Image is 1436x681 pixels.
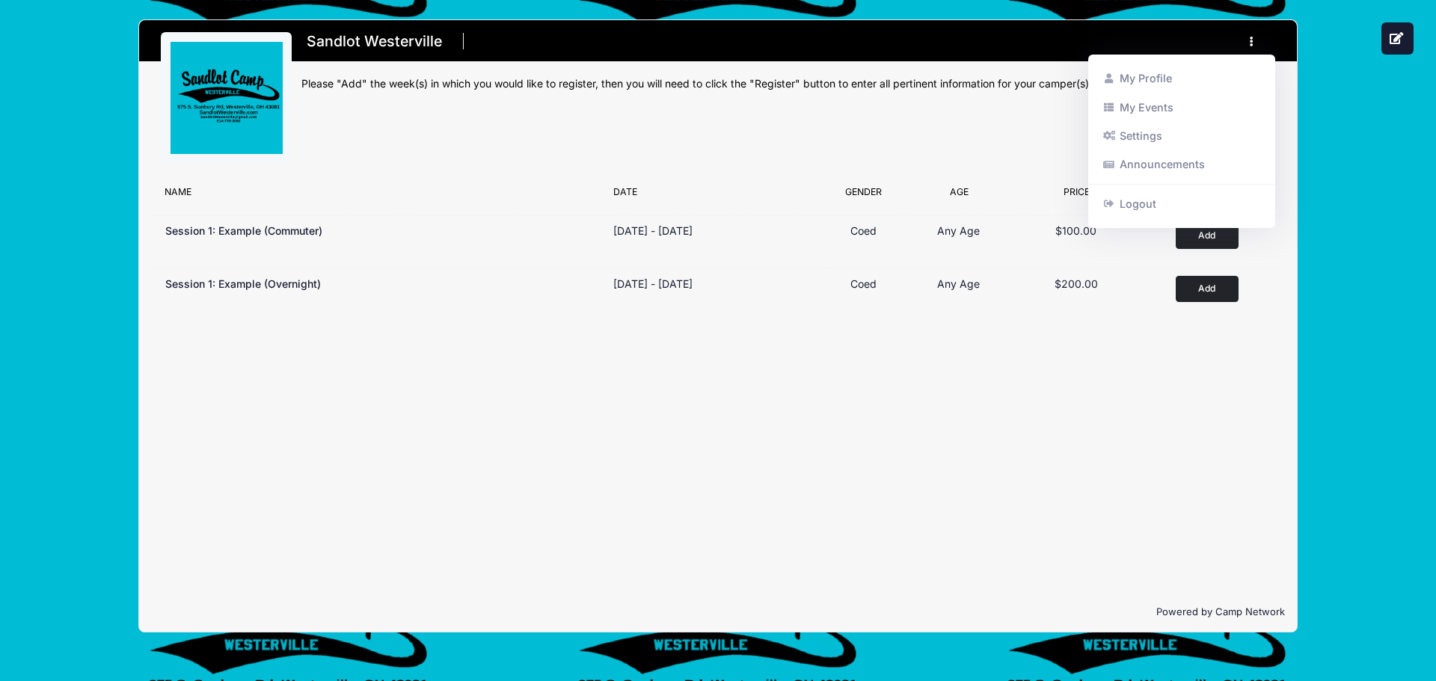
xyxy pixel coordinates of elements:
span: Session 1: Example (Overnight) [165,277,321,290]
a: Logout [1096,189,1268,218]
span: $100.00 [1055,224,1096,237]
div: [DATE] - [DATE] [613,223,693,238]
div: [DATE] - [DATE] [613,276,693,292]
a: Announcements [1096,150,1268,179]
span: Any Age [937,277,980,290]
div: Price [1010,185,1144,206]
div: Gender [819,185,909,206]
span: Any Age [937,224,980,237]
a: Settings [1096,122,1268,150]
button: Add [1176,276,1239,302]
a: My Profile [1096,64,1268,93]
p: Powered by Camp Network [151,605,1285,620]
div: Name [157,185,606,206]
img: logo [171,42,283,154]
a: My Events [1096,93,1268,121]
div: Please "Add" the week(s) in which you would like to register, then you will need to click the "Re... [301,76,1275,92]
h1: Sandlot Westerville [301,28,447,55]
span: Coed [850,277,877,290]
div: Age [909,185,1010,206]
span: $200.00 [1055,277,1098,290]
div: Date [606,185,819,206]
button: Add [1176,223,1239,249]
span: Coed [850,224,877,237]
span: Session 1: Example (Commuter) [165,224,322,237]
